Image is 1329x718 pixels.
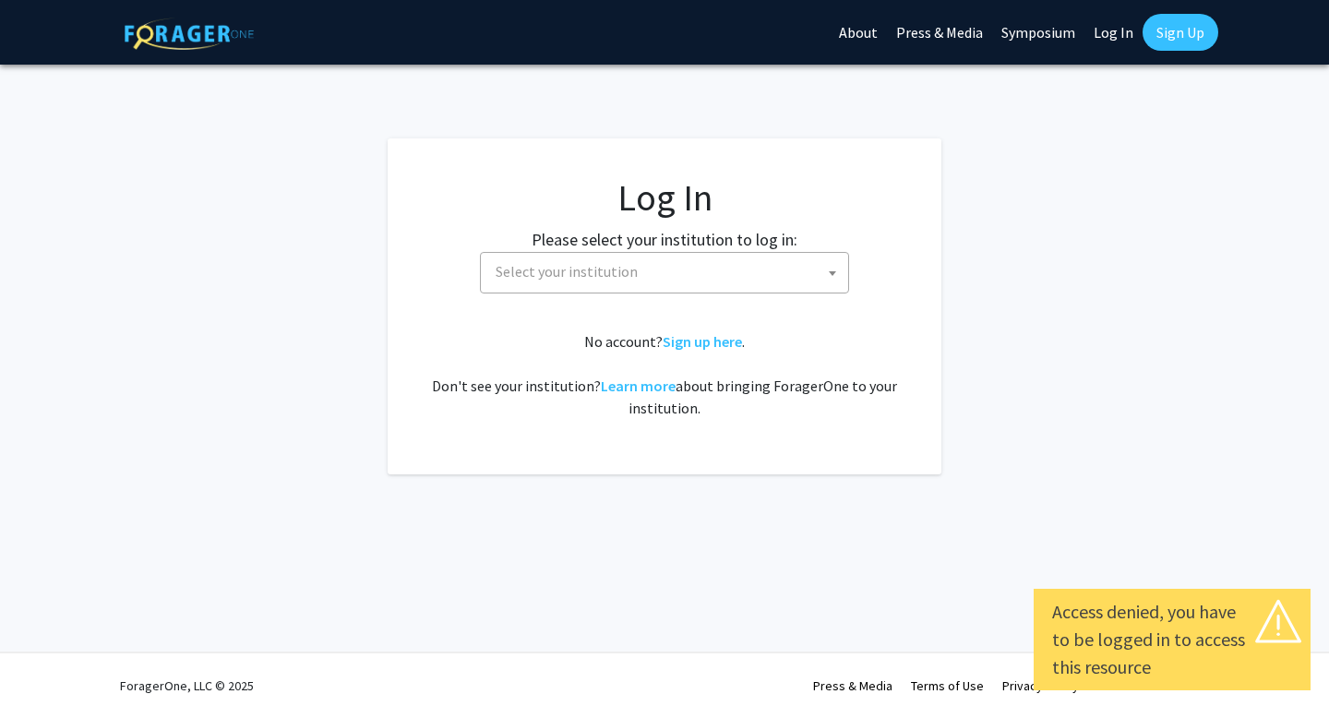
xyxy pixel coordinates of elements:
[1052,598,1292,681] div: Access denied, you have to be logged in to access this resource
[1002,677,1079,694] a: Privacy Policy
[532,227,797,252] label: Please select your institution to log in:
[488,253,848,291] span: Select your institution
[425,330,904,419] div: No account? . Don't see your institution? about bringing ForagerOne to your institution.
[813,677,892,694] a: Press & Media
[480,252,849,293] span: Select your institution
[425,175,904,220] h1: Log In
[663,332,742,351] a: Sign up here
[120,653,254,718] div: ForagerOne, LLC © 2025
[125,18,254,50] img: ForagerOne Logo
[1143,14,1218,51] a: Sign Up
[601,377,676,395] a: Learn more about bringing ForagerOne to your institution
[911,677,984,694] a: Terms of Use
[496,262,638,281] span: Select your institution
